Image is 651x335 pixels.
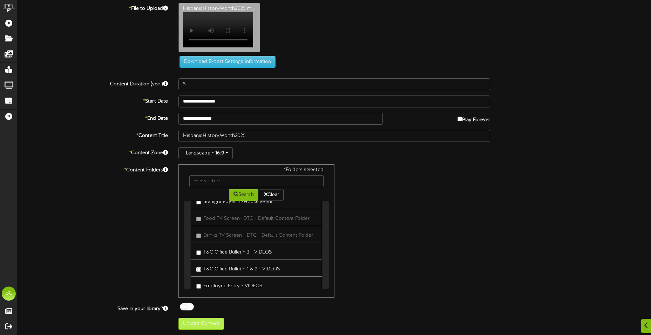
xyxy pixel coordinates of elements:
[12,78,173,88] label: Content Duration (sec.)
[12,96,173,105] label: Start Date
[196,200,201,204] input: Starlight Foyer In-House Event
[178,147,233,159] button: Landscape - 16:9
[2,287,16,301] div: BC
[196,284,201,289] input: Employee Entry - VIDEOS
[176,59,276,64] a: Download Export Settings Information
[12,303,173,313] label: Save in your library?
[203,216,310,221] span: Food TV Screen- DTC - Default Content Folder
[196,247,272,256] label: T&C Office Bulletin 3 - VIDEOS
[196,263,280,273] label: T&C Office Bulletin 1 & 2 - VIDEOS
[196,280,262,290] label: Employee Entry - VIDEOS
[178,130,490,142] input: Title of this Content
[12,3,173,12] label: File to Upload
[196,196,273,205] label: Starlight Foyer In-House Event
[203,233,313,238] span: Drinks TV Screen - DTC - Default Content Folder
[196,250,201,255] input: T&C Office Bulletin 3 - VIDEOS
[183,12,253,47] video: Your browser does not support HTML5 video.
[12,147,173,157] label: Content Zone
[196,234,201,238] input: Drinks TV Screen - DTC - Default Content Folder
[189,175,323,187] input: -- Search --
[457,113,490,124] label: Play Forever
[12,113,173,122] label: End Date
[12,130,173,139] label: Content Title
[260,189,284,201] button: Clear
[196,267,201,272] input: T&C Office Bulletin 1 & 2 - VIDEOS
[178,318,224,330] button: Upload Content
[196,217,201,221] input: Food TV Screen- DTC - Default Content Folder
[457,117,462,121] input: Play Forever
[12,164,173,174] label: Content Folders
[184,166,328,175] div: 1 Folders selected
[229,189,258,201] button: Search
[179,56,276,68] button: Download Export Settings Information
